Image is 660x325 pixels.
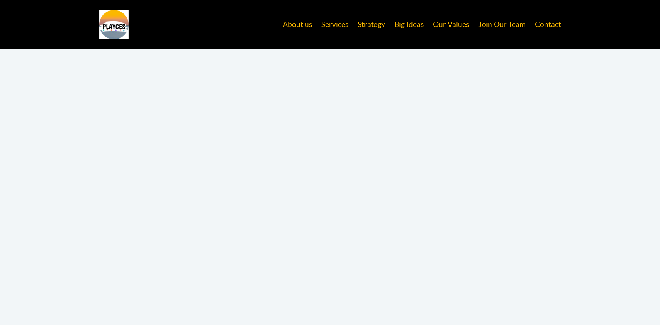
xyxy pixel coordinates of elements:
a: Strategy [358,17,385,32]
a: Contact [535,17,561,32]
a: Join Our Team [478,17,526,32]
a: About us [283,17,312,32]
a: Services [321,17,348,32]
a: Big Ideas [394,17,424,32]
img: Playces Creative | Make Your Brand Your Greatest Asset | Brand, Marketing &amp; Social Media Agen... [99,10,129,39]
a: Our Values [433,17,469,32]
